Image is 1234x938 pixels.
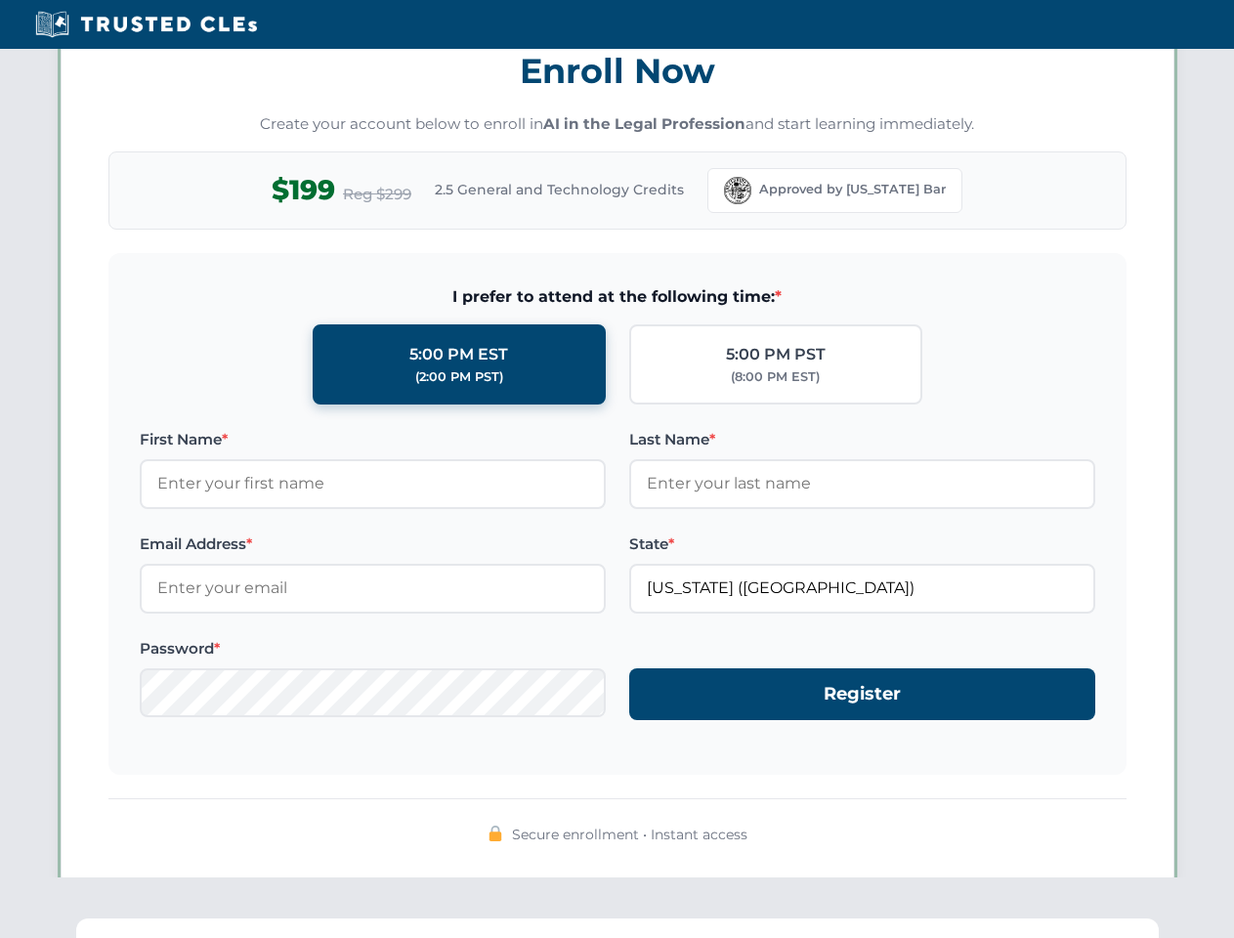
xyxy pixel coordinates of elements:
[272,168,335,212] span: $199
[140,533,606,556] label: Email Address
[629,428,1095,451] label: Last Name
[140,459,606,508] input: Enter your first name
[759,180,946,199] span: Approved by [US_STATE] Bar
[629,459,1095,508] input: Enter your last name
[29,10,263,39] img: Trusted CLEs
[343,183,411,206] span: Reg $299
[435,179,684,200] span: 2.5 General and Technology Credits
[488,826,503,841] img: 🔒
[724,177,751,204] img: Florida Bar
[140,428,606,451] label: First Name
[543,114,745,133] strong: AI in the Legal Profession
[108,113,1127,136] p: Create your account below to enroll in and start learning immediately.
[629,533,1095,556] label: State
[629,668,1095,720] button: Register
[140,637,606,661] label: Password
[108,40,1127,102] h3: Enroll Now
[140,564,606,613] input: Enter your email
[731,367,820,387] div: (8:00 PM EST)
[415,367,503,387] div: (2:00 PM PST)
[140,284,1095,310] span: I prefer to attend at the following time:
[629,564,1095,613] input: Florida (FL)
[726,342,826,367] div: 5:00 PM PST
[512,824,747,845] span: Secure enrollment • Instant access
[409,342,508,367] div: 5:00 PM EST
